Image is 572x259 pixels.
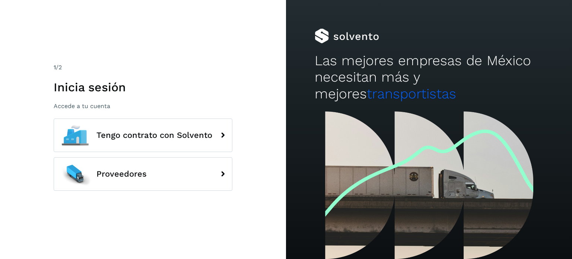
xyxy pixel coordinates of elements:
[96,170,147,179] span: Proveedores
[54,119,232,152] button: Tengo contrato con Solvento
[367,86,456,102] span: transportistas
[54,157,232,191] button: Proveedores
[96,131,212,140] span: Tengo contrato con Solvento
[54,63,232,72] div: /2
[54,102,232,110] p: Accede a tu cuenta
[315,53,543,102] h2: Las mejores empresas de México necesitan más y mejores
[54,64,56,71] span: 1
[54,80,232,94] h1: Inicia sesión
